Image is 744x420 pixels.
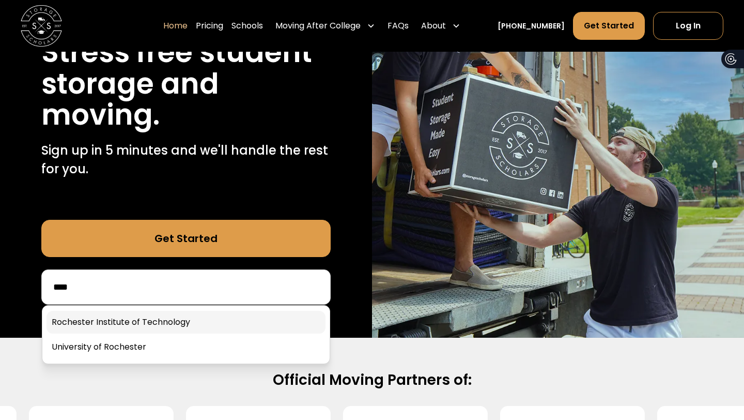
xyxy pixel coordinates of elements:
[21,5,62,47] img: Storage Scholars main logo
[163,11,188,40] a: Home
[653,12,723,40] a: Log In
[388,11,409,40] a: FAQs
[271,11,379,40] div: Moving After College
[421,20,446,32] div: About
[41,37,331,131] h1: Stress free student storage and moving.
[41,141,331,178] p: Sign up in 5 minutes and we'll handle the rest for you.
[417,11,464,40] div: About
[231,11,263,40] a: Schools
[275,20,361,32] div: Moving After College
[498,21,565,32] a: [PHONE_NUMBER]
[573,12,645,40] a: Get Started
[196,11,223,40] a: Pricing
[41,220,331,257] a: Get Started
[41,371,703,389] h2: Official Moving Partners of:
